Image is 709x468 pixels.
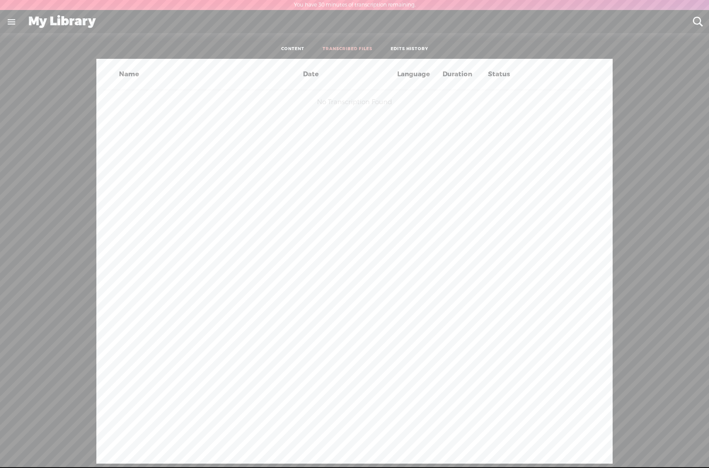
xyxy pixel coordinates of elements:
div: Status [486,69,532,79]
a: EDITS HISTORY [391,46,428,52]
div: Duration [441,69,486,79]
div: Name [103,69,301,79]
a: CONTENT [281,46,304,52]
label: You have 30 minutes of transcription remaining. [294,2,416,9]
div: No Transcription Found [103,90,606,114]
div: My Library [22,10,687,33]
a: TRANSCRIBED FILES [323,46,372,52]
div: Language [395,69,441,79]
div: Date [301,69,395,79]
